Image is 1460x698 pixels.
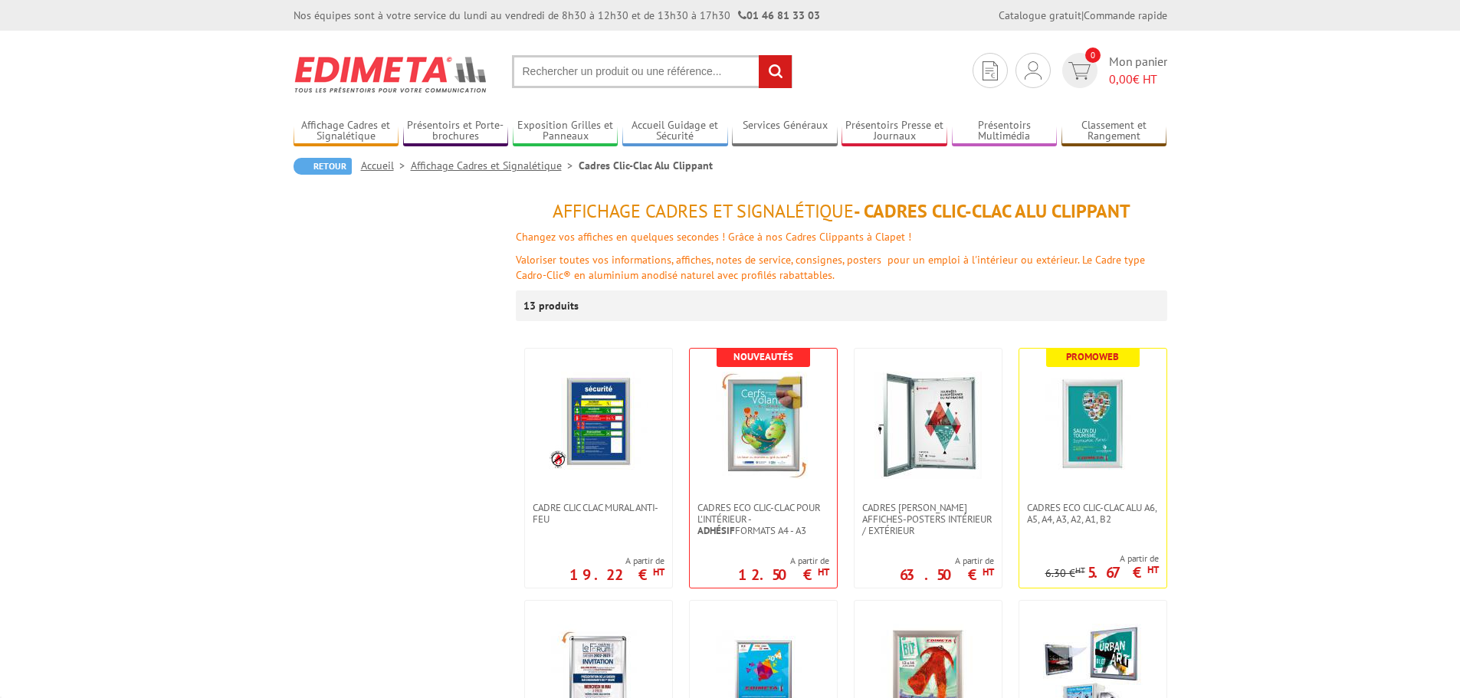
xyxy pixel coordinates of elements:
[579,158,713,173] li: Cadres Clic-Clac Alu Clippant
[1109,71,1133,87] span: 0,00
[1068,62,1091,80] img: devis rapide
[1066,350,1119,363] b: Promoweb
[1045,552,1159,565] span: A partir de
[842,119,947,144] a: Présentoirs Presse et Journaux
[622,119,728,144] a: Accueil Guidage et Sécurité
[855,502,1002,536] a: Cadres [PERSON_NAME] affiches-posters intérieur / extérieur
[983,565,994,578] sup: HT
[738,8,820,22] strong: 01 46 81 33 03
[294,158,352,175] a: Retour
[900,570,994,579] p: 63.50 €
[732,119,838,144] a: Services Généraux
[983,61,998,80] img: devis rapide
[738,555,829,567] span: A partir de
[862,502,994,536] span: Cadres [PERSON_NAME] affiches-posters intérieur / extérieur
[516,202,1167,221] h1: - Cadres Clic-Clac Alu Clippant
[361,159,411,172] a: Accueil
[403,119,509,144] a: Présentoirs et Porte-brochures
[525,502,672,525] a: Cadre CLIC CLAC Mural ANTI-FEU
[1109,70,1167,88] span: € HT
[1088,568,1159,577] p: 5.67 €
[1147,563,1159,576] sup: HT
[411,159,579,172] a: Affichage Cadres et Signalétique
[999,8,1167,23] div: |
[690,502,837,536] a: Cadres Eco Clic-Clac pour l'intérieur -Adhésifformats A4 - A3
[697,502,829,536] span: Cadres Eco Clic-Clac pour l'intérieur - formats A4 - A3
[759,55,792,88] input: rechercher
[516,253,1145,282] font: Valoriser toutes vos informations, affiches, notes de service, consignes, posters pour un emploi ...
[733,350,793,363] b: Nouveautés
[553,199,854,223] span: Affichage Cadres et Signalétique
[516,230,911,244] font: Changez vos affiches en quelques secondes ! Grâce à nos Cadres Clippants à Clapet !
[1058,53,1167,88] a: devis rapide 0 Mon panier 0,00€ HT
[512,55,792,88] input: Rechercher un produit ou une référence...
[1045,568,1085,579] p: 6.30 €
[569,570,664,579] p: 19.22 €
[1027,502,1159,525] span: Cadres Eco Clic-Clac alu A6, A5, A4, A3, A2, A1, B2
[999,8,1081,22] a: Catalogue gratuit
[697,524,735,537] strong: Adhésif
[1109,53,1167,88] span: Mon panier
[900,555,994,567] span: A partir de
[1061,119,1167,144] a: Classement et Rangement
[1075,565,1085,575] sup: HT
[1025,61,1042,80] img: devis rapide
[549,372,648,471] img: Cadre CLIC CLAC Mural ANTI-FEU
[952,119,1058,144] a: Présentoirs Multimédia
[1019,502,1166,525] a: Cadres Eco Clic-Clac alu A6, A5, A4, A3, A2, A1, B2
[523,290,581,321] p: 13 produits
[738,570,829,579] p: 12.50 €
[874,372,982,479] img: Cadres vitrines affiches-posters intérieur / extérieur
[1084,8,1167,22] a: Commande rapide
[653,565,664,578] sup: HT
[294,8,820,23] div: Nos équipes sont à votre service du lundi au vendredi de 8h30 à 12h30 et de 13h30 à 17h30
[294,119,399,144] a: Affichage Cadres et Signalétique
[569,555,664,567] span: A partir de
[710,372,817,479] img: Cadres Eco Clic-Clac pour l'intérieur - <strong>Adhésif</strong> formats A4 - A3
[818,565,829,578] sup: HT
[533,502,664,525] span: Cadre CLIC CLAC Mural ANTI-FEU
[513,119,618,144] a: Exposition Grilles et Panneaux
[1085,48,1101,63] span: 0
[1039,372,1147,479] img: Cadres Eco Clic-Clac alu A6, A5, A4, A3, A2, A1, B2
[294,46,489,103] img: Edimeta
